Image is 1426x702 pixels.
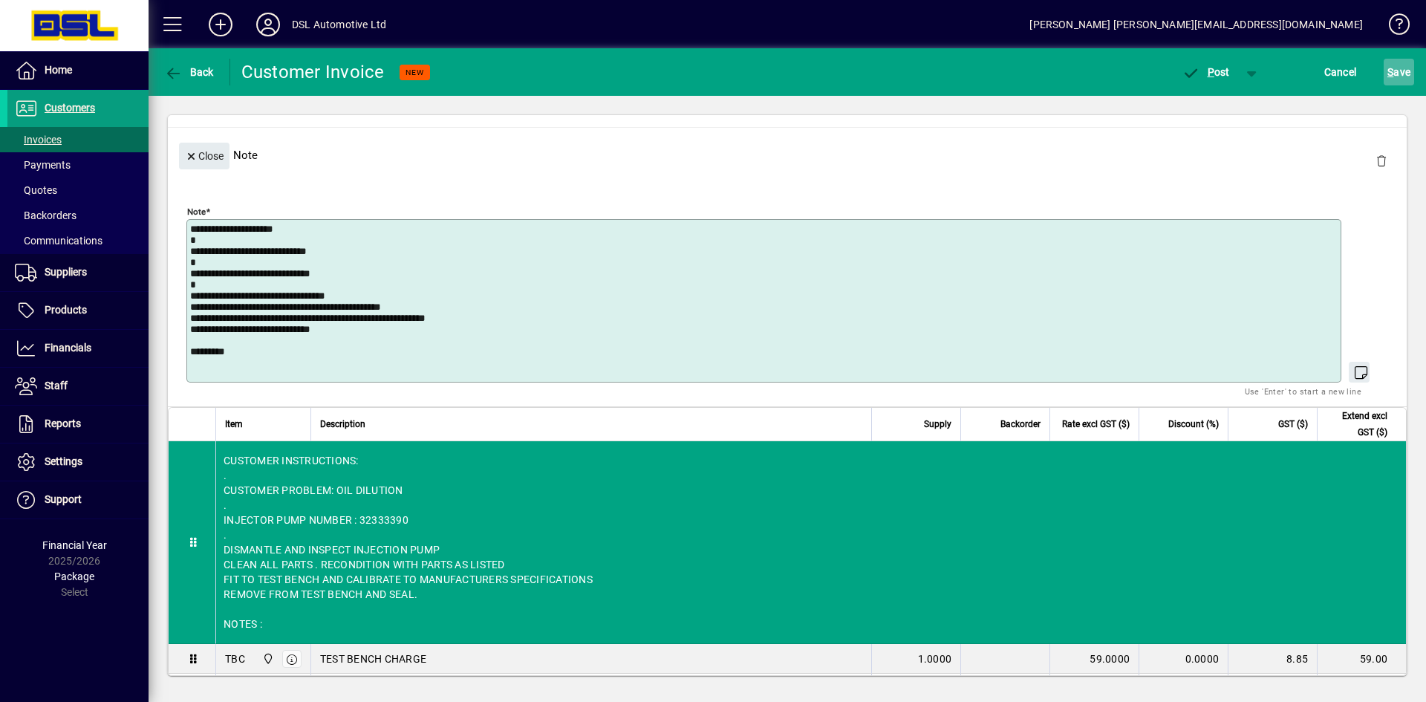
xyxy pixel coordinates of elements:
td: 8.85 [1228,644,1317,674]
div: Note [168,128,1407,182]
span: Backorders [15,209,76,221]
a: Communications [7,228,149,253]
div: CUSTOMER INSTRUCTIONS: . CUSTOMER PROBLEM: OIL DILUTION . INJECTOR PUMP NUMBER : 32333390 . DISMA... [216,441,1406,643]
span: Support [45,493,82,505]
button: Back [160,59,218,85]
span: Package [54,571,94,582]
span: GST ($) [1278,416,1308,432]
mat-label: Note [187,207,206,217]
a: Products [7,292,149,329]
span: Financial Year [42,539,107,551]
a: Staff [7,368,149,405]
div: TBC [225,651,245,666]
span: P [1208,66,1214,78]
a: Knowledge Base [1378,3,1407,51]
a: Suppliers [7,254,149,291]
span: Backorder [1000,416,1041,432]
span: Discount (%) [1168,416,1219,432]
span: NEW [406,68,424,77]
div: DSL Automotive Ltd [292,13,386,36]
span: Cancel [1324,60,1357,84]
a: Home [7,52,149,89]
span: Reports [45,417,81,429]
span: ost [1182,66,1230,78]
a: Invoices [7,127,149,152]
app-page-header-button: Delete [1364,154,1399,167]
mat-hint: Use 'Enter' to start a new line [1245,383,1361,400]
span: ave [1387,60,1410,84]
a: Quotes [7,178,149,203]
span: Suppliers [45,266,87,278]
a: Reports [7,406,149,443]
button: Post [1174,59,1237,85]
span: Payments [15,159,71,171]
button: Profile [244,11,292,38]
div: 59.0000 [1059,651,1130,666]
span: Staff [45,380,68,391]
a: Support [7,481,149,519]
span: 1.0000 [918,651,952,666]
button: Delete [1364,143,1399,178]
div: [PERSON_NAME] [PERSON_NAME][EMAIL_ADDRESS][DOMAIN_NAME] [1029,13,1363,36]
span: Customers [45,102,95,114]
td: 0.0000 [1139,644,1228,674]
span: Communications [15,235,102,247]
span: Central [258,651,276,667]
span: Close [185,144,224,169]
span: Quotes [15,184,57,196]
a: Backorders [7,203,149,228]
button: Add [197,11,244,38]
div: Customer Invoice [241,60,385,84]
span: TEST BENCH CHARGE [320,651,426,666]
span: Back [164,66,214,78]
a: Payments [7,152,149,178]
td: 59.00 [1317,644,1406,674]
button: Save [1384,59,1414,85]
button: Close [179,143,229,169]
app-page-header-button: Close [175,149,233,162]
button: Cancel [1321,59,1361,85]
span: Item [225,416,243,432]
span: Home [45,64,72,76]
span: Settings [45,455,82,467]
a: Financials [7,330,149,367]
button: Product [1298,94,1373,121]
span: Financials [45,342,91,354]
span: Rate excl GST ($) [1062,416,1130,432]
span: Products [45,304,87,316]
span: Extend excl GST ($) [1326,408,1387,441]
a: Settings [7,443,149,481]
span: Invoices [15,134,62,146]
span: Supply [924,416,951,432]
span: Description [320,416,365,432]
app-page-header-button: Back [149,59,230,85]
span: S [1387,66,1393,78]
